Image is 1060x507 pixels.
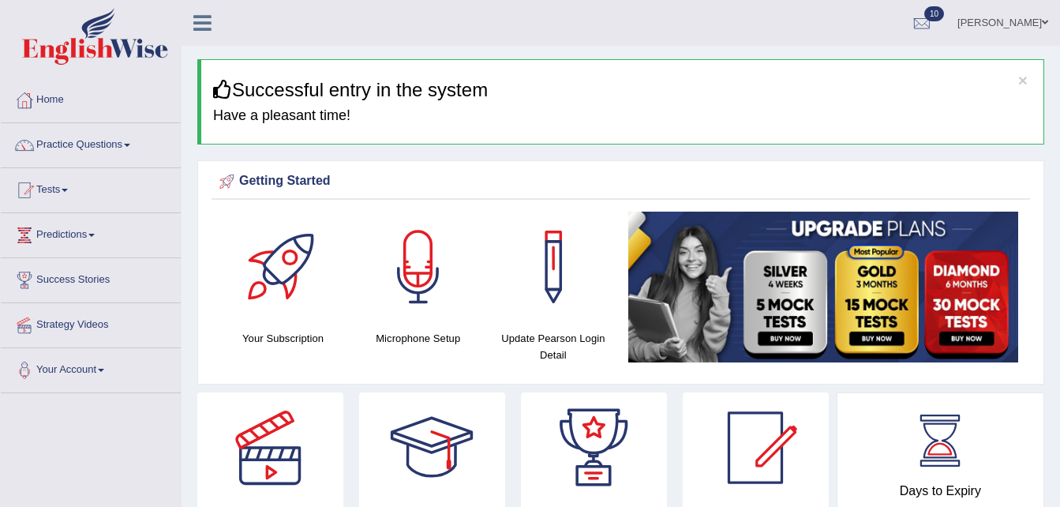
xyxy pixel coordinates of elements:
[1,258,181,298] a: Success Stories
[1,348,181,388] a: Your Account
[358,330,478,347] h4: Microphone Setup
[855,484,1026,498] h4: Days to Expiry
[1,168,181,208] a: Tests
[1,78,181,118] a: Home
[1018,72,1028,88] button: ×
[213,80,1032,100] h3: Successful entry in the system
[493,330,612,363] h4: Update Pearson Login Detail
[215,170,1026,193] div: Getting Started
[628,212,1018,362] img: small5.jpg
[1,303,181,343] a: Strategy Videos
[223,330,343,347] h4: Your Subscription
[1,123,181,163] a: Practice Questions
[1,213,181,253] a: Predictions
[213,108,1032,124] h4: Have a pleasant time!
[924,6,944,21] span: 10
